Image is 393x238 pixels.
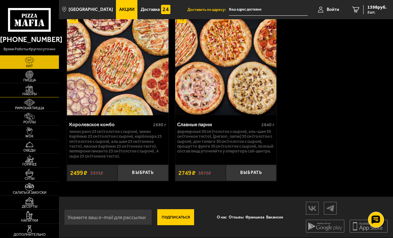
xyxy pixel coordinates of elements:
s: 3393 ₽ [90,170,103,176]
div: Славные парни [177,122,259,127]
p: Чикен Ранч 25 см (толстое с сыром), Чикен Барбекю 25 см (толстое с сыром), Карбонара 25 см (толст... [69,129,166,159]
img: vk [306,203,318,214]
img: Королевское комбо [67,12,168,115]
span: [GEOGRAPHIC_DATA] [69,7,113,12]
button: Подписаться [157,209,194,225]
a: Франшиза [245,211,266,223]
div: Королевское комбо [69,122,151,127]
img: Славные парни [175,12,277,115]
span: 1398 руб. [367,5,387,10]
span: Акции [119,7,135,12]
img: 15daf4d41897b9f0e9f617042186c801.svg [161,5,170,14]
span: 2840 г [261,122,274,127]
input: Укажите ваш e-mail для рассылки [64,209,152,225]
a: АкционныйКоролевское комбо [67,12,168,115]
a: Отзывы [228,211,245,223]
span: Доставка [141,7,160,12]
img: tg [324,203,336,214]
span: 2680 г [153,122,166,127]
span: 2749 ₽ [178,170,195,176]
a: АкционныйСлавные парни [175,12,277,115]
button: Выбрать [118,165,168,181]
input: Ваш адрес доставки [229,4,307,16]
button: Выбрать [226,165,276,181]
span: Доставить по адресу: [187,8,229,12]
p: Фермерская 30 см (толстое с сыром), Аль-Шам 30 см (тонкое тесто), [PERSON_NAME] 30 см (толстое с ... [177,129,274,154]
span: Войти [327,7,339,12]
a: О нас [216,211,228,223]
span: 2 шт. [367,10,387,14]
span: 2499 ₽ [70,170,87,176]
s: 3875 ₽ [198,170,211,176]
a: Вакансии [265,211,284,223]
